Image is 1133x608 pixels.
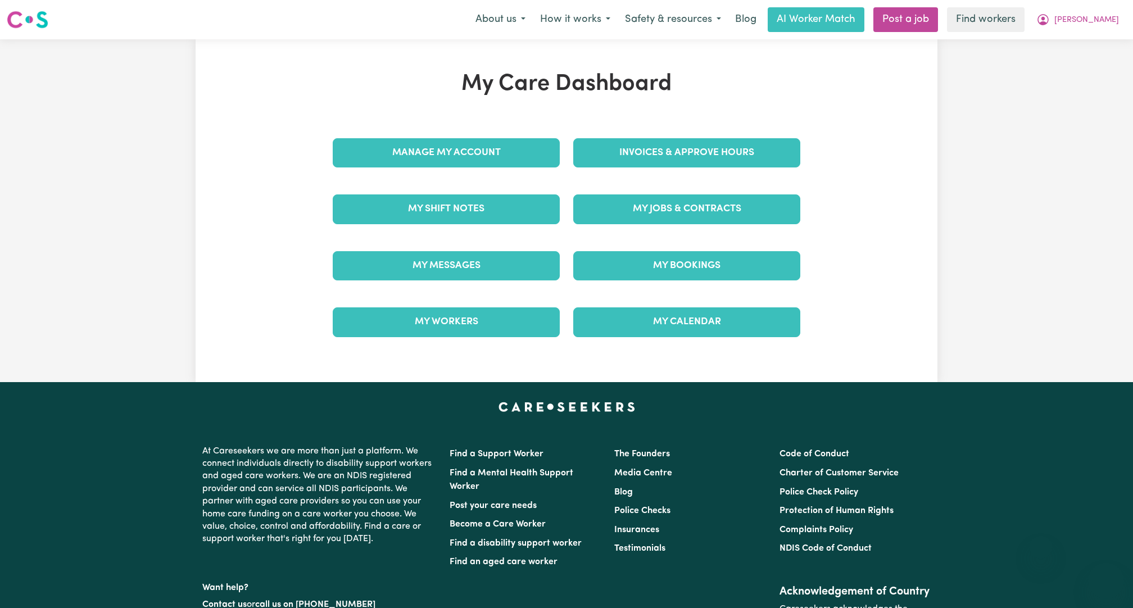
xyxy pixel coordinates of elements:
[779,488,858,497] a: Police Check Policy
[614,450,670,459] a: The Founders
[573,138,800,167] a: Invoices & Approve Hours
[618,8,728,31] button: Safety & resources
[779,506,894,515] a: Protection of Human Rights
[450,520,546,529] a: Become a Care Worker
[326,71,807,98] h1: My Care Dashboard
[333,138,560,167] a: Manage My Account
[450,557,558,566] a: Find an aged care worker
[333,251,560,280] a: My Messages
[450,469,573,491] a: Find a Mental Health Support Worker
[728,7,763,32] a: Blog
[498,402,635,411] a: Careseekers home page
[1054,14,1119,26] span: [PERSON_NAME]
[768,7,864,32] a: AI Worker Match
[333,194,560,224] a: My Shift Notes
[947,7,1025,32] a: Find workers
[1029,8,1126,31] button: My Account
[873,7,938,32] a: Post a job
[533,8,618,31] button: How it works
[614,544,665,553] a: Testimonials
[779,544,872,553] a: NDIS Code of Conduct
[573,307,800,337] a: My Calendar
[779,585,931,598] h2: Acknowledgement of Country
[1030,536,1052,559] iframe: Close message
[779,525,853,534] a: Complaints Policy
[573,251,800,280] a: My Bookings
[614,469,672,478] a: Media Centre
[468,8,533,31] button: About us
[779,450,849,459] a: Code of Conduct
[573,194,800,224] a: My Jobs & Contracts
[450,450,543,459] a: Find a Support Worker
[614,488,633,497] a: Blog
[450,539,582,548] a: Find a disability support worker
[614,525,659,534] a: Insurances
[7,10,48,30] img: Careseekers logo
[202,441,436,550] p: At Careseekers we are more than just a platform. We connect individuals directly to disability su...
[450,501,537,510] a: Post your care needs
[1088,563,1124,599] iframe: Button to launch messaging window
[614,506,670,515] a: Police Checks
[333,307,560,337] a: My Workers
[202,577,436,594] p: Want help?
[7,7,48,33] a: Careseekers logo
[779,469,899,478] a: Charter of Customer Service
